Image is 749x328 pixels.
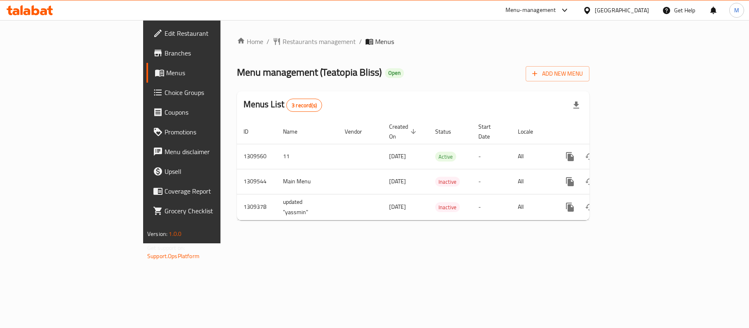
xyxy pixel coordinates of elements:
span: 1.0.0 [169,229,181,239]
span: Open [385,69,404,76]
h2: Menus List [243,98,322,112]
span: M [734,6,739,15]
div: Open [385,68,404,78]
div: [GEOGRAPHIC_DATA] [595,6,649,15]
button: more [560,172,580,192]
span: Vendor [345,127,373,136]
td: All [511,144,554,169]
div: Inactive [435,202,460,212]
a: Restaurants management [273,37,356,46]
span: Branches [165,48,262,58]
span: Upsell [165,166,262,176]
div: Export file [566,95,586,115]
td: - [472,144,511,169]
button: more [560,197,580,217]
td: updated "yassmin" [276,194,338,220]
button: Change Status [580,147,600,166]
td: 11 [276,144,338,169]
table: enhanced table [237,119,646,220]
span: Inactive [435,203,460,212]
span: Version: [147,229,167,239]
span: [DATE] [389,151,406,162]
a: Branches [146,43,268,63]
span: Choice Groups [165,88,262,97]
a: Choice Groups [146,83,268,102]
span: 3 record(s) [287,102,322,109]
a: Grocery Checklist [146,201,268,221]
a: Menu disclaimer [146,142,268,162]
span: Menus [166,68,262,78]
span: Status [435,127,462,136]
nav: breadcrumb [237,37,589,46]
button: more [560,147,580,166]
td: - [472,194,511,220]
button: Add New Menu [526,66,589,81]
a: Promotions [146,122,268,142]
td: - [472,169,511,194]
td: All [511,169,554,194]
span: [DATE] [389,176,406,187]
a: Coverage Report [146,181,268,201]
li: / [359,37,362,46]
span: Add New Menu [532,69,583,79]
span: Name [283,127,308,136]
span: Menu disclaimer [165,147,262,157]
a: Coupons [146,102,268,122]
span: Menus [375,37,394,46]
span: Grocery Checklist [165,206,262,216]
span: Created On [389,122,419,141]
button: Change Status [580,197,600,217]
span: Promotions [165,127,262,137]
a: Support.OpsPlatform [147,251,199,261]
span: Coupons [165,107,262,117]
a: Upsell [146,162,268,181]
th: Actions [554,119,646,144]
span: Restaurants management [283,37,356,46]
div: Menu-management [506,5,556,15]
a: Menus [146,63,268,83]
span: Coverage Report [165,186,262,196]
a: Edit Restaurant [146,23,268,43]
span: Edit Restaurant [165,28,262,38]
span: Get support on: [147,243,185,253]
td: All [511,194,554,220]
span: Locale [518,127,544,136]
span: Active [435,152,456,162]
span: Start Date [478,122,501,141]
span: [DATE] [389,201,406,212]
span: Menu management ( Teatopia Bliss ) [237,63,382,81]
div: Total records count [286,99,322,112]
td: Main Menu [276,169,338,194]
span: ID [243,127,259,136]
span: Inactive [435,177,460,187]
